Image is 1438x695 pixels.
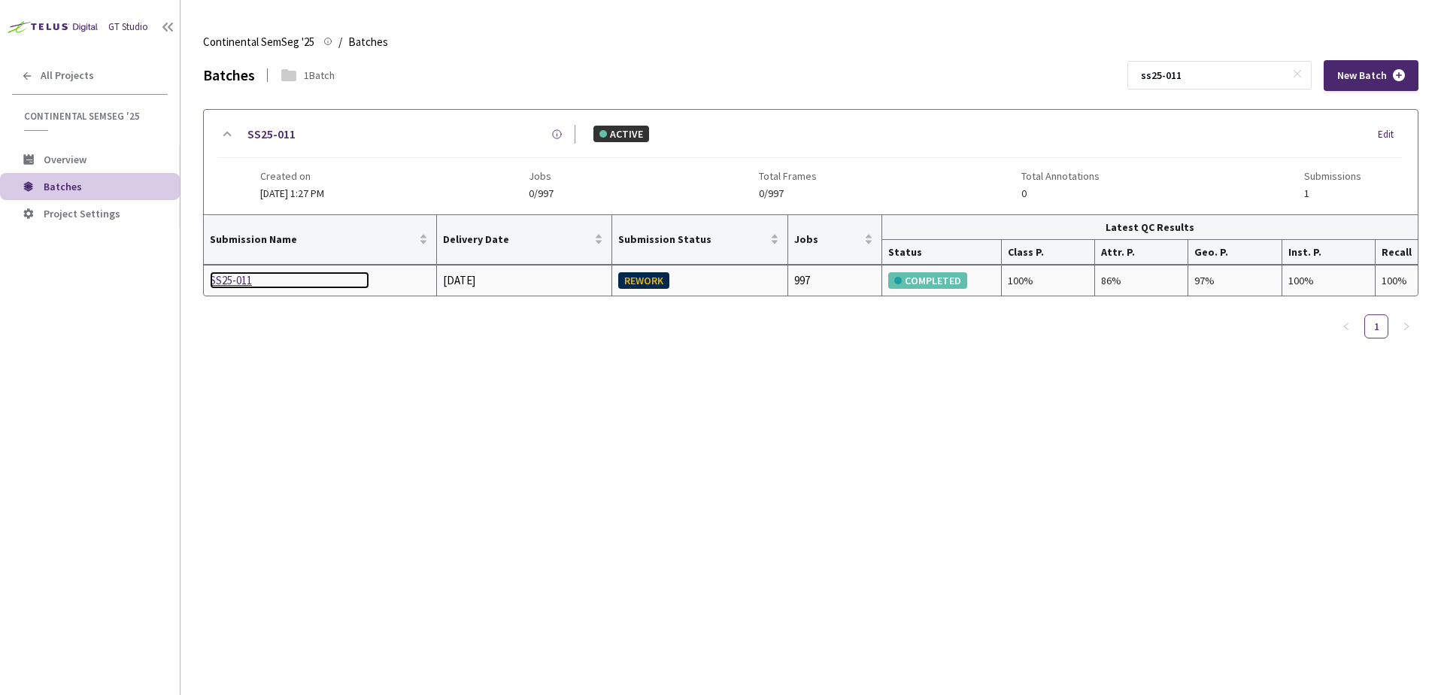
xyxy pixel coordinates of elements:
th: Latest QC Results [882,215,1418,240]
span: right [1402,322,1411,331]
span: Total Annotations [1021,170,1100,182]
span: All Projects [41,69,94,82]
span: Jobs [529,170,554,182]
div: 97% [1194,272,1275,289]
li: / [338,33,342,51]
span: Jobs [794,233,861,245]
th: Attr. P. [1095,240,1188,265]
span: Created on [260,170,324,182]
th: Submission Name [204,215,437,265]
div: 100% [1288,272,1369,289]
li: 1 [1364,314,1388,338]
a: SS25-011 [210,272,369,290]
div: 100% [1382,272,1412,289]
div: GT Studio [108,20,148,35]
div: 86% [1101,272,1182,289]
span: Project Settings [44,207,120,220]
span: Batches [348,33,388,51]
span: Continental SemSeg '25 [203,33,314,51]
div: ACTIVE [593,126,649,142]
div: SS25-011ACTIVEEditCreated on[DATE] 1:27 PMJobs0/997Total Frames0/997Total Annotations0Submissions1 [204,110,1418,214]
div: Batches [203,65,255,86]
span: Delivery Date [443,233,591,245]
th: Inst. P. [1282,240,1376,265]
span: Continental SemSeg '25 [24,110,159,123]
div: 1 Batch [304,68,335,83]
span: left [1342,322,1351,331]
span: Submission Name [210,233,416,245]
span: Submissions [1304,170,1361,182]
div: COMPLETED [888,272,967,289]
div: 100% [1008,272,1088,289]
span: Overview [44,153,86,166]
span: Batches [44,180,82,193]
span: 1 [1304,188,1361,199]
div: Edit [1378,127,1403,142]
th: Status [882,240,1002,265]
span: 0 [1021,188,1100,199]
span: Submission Status [618,233,767,245]
span: New Batch [1337,69,1387,82]
span: 0/997 [529,188,554,199]
a: SS25-011 [247,125,296,144]
div: [DATE] [443,272,605,290]
input: Search [1132,62,1292,89]
span: 0/997 [759,188,817,199]
th: Submission Status [612,215,788,265]
th: Delivery Date [437,215,612,265]
li: Next Page [1394,314,1418,338]
a: 1 [1365,315,1388,338]
th: Geo. P. [1188,240,1282,265]
span: [DATE] 1:27 PM [260,187,324,200]
span: Total Frames [759,170,817,182]
th: Jobs [788,215,882,265]
button: right [1394,314,1418,338]
div: REWORK [618,272,669,289]
div: 997 [794,272,875,290]
li: Previous Page [1334,314,1358,338]
th: Class P. [1002,240,1095,265]
th: Recall [1376,240,1418,265]
button: left [1334,314,1358,338]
